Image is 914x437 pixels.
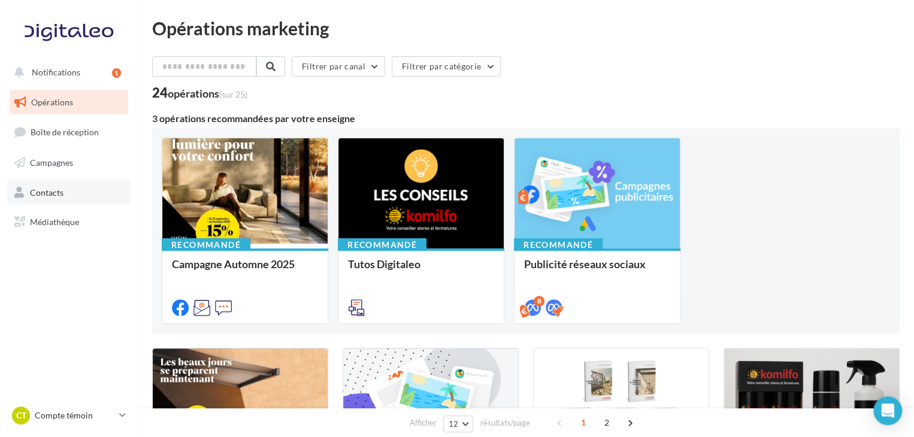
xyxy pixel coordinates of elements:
[7,210,131,235] a: Médiathèque
[524,258,670,282] div: Publicité réseaux sociaux
[16,409,26,421] span: Ct
[7,150,131,175] a: Campagnes
[348,258,494,282] div: Tutos Digitaleo
[7,90,131,115] a: Opérations
[31,127,99,137] span: Boîte de réception
[30,217,79,227] span: Médiathèque
[152,19,900,37] div: Opérations marketing
[7,119,131,145] a: Boîte de réception
[168,88,247,99] div: opérations
[392,56,501,77] button: Filtrer par catégorie
[30,187,63,197] span: Contacts
[172,258,318,282] div: Campagne Automne 2025
[338,238,426,251] div: Recommandé
[152,114,900,123] div: 3 opérations recommandées par votre enseigne
[32,67,80,77] span: Notifications
[873,396,902,425] div: Open Intercom Messenger
[449,419,459,429] span: 12
[480,417,529,429] span: résultats/page
[514,238,603,251] div: Recommandé
[30,157,73,168] span: Campagnes
[7,60,126,85] button: Notifications 1
[31,97,73,107] span: Opérations
[35,409,114,421] p: Compte témoin
[410,417,437,429] span: Afficher
[219,89,247,99] span: (sur 25)
[534,296,544,306] div: 8
[112,68,121,78] div: 1
[292,56,385,77] button: Filtrer par canal
[10,404,128,427] a: Ct Compte témoin
[7,180,131,205] a: Contacts
[597,413,616,432] span: 2
[574,413,593,432] span: 1
[162,238,250,251] div: Recommandé
[152,86,247,99] div: 24
[443,415,474,432] button: 12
